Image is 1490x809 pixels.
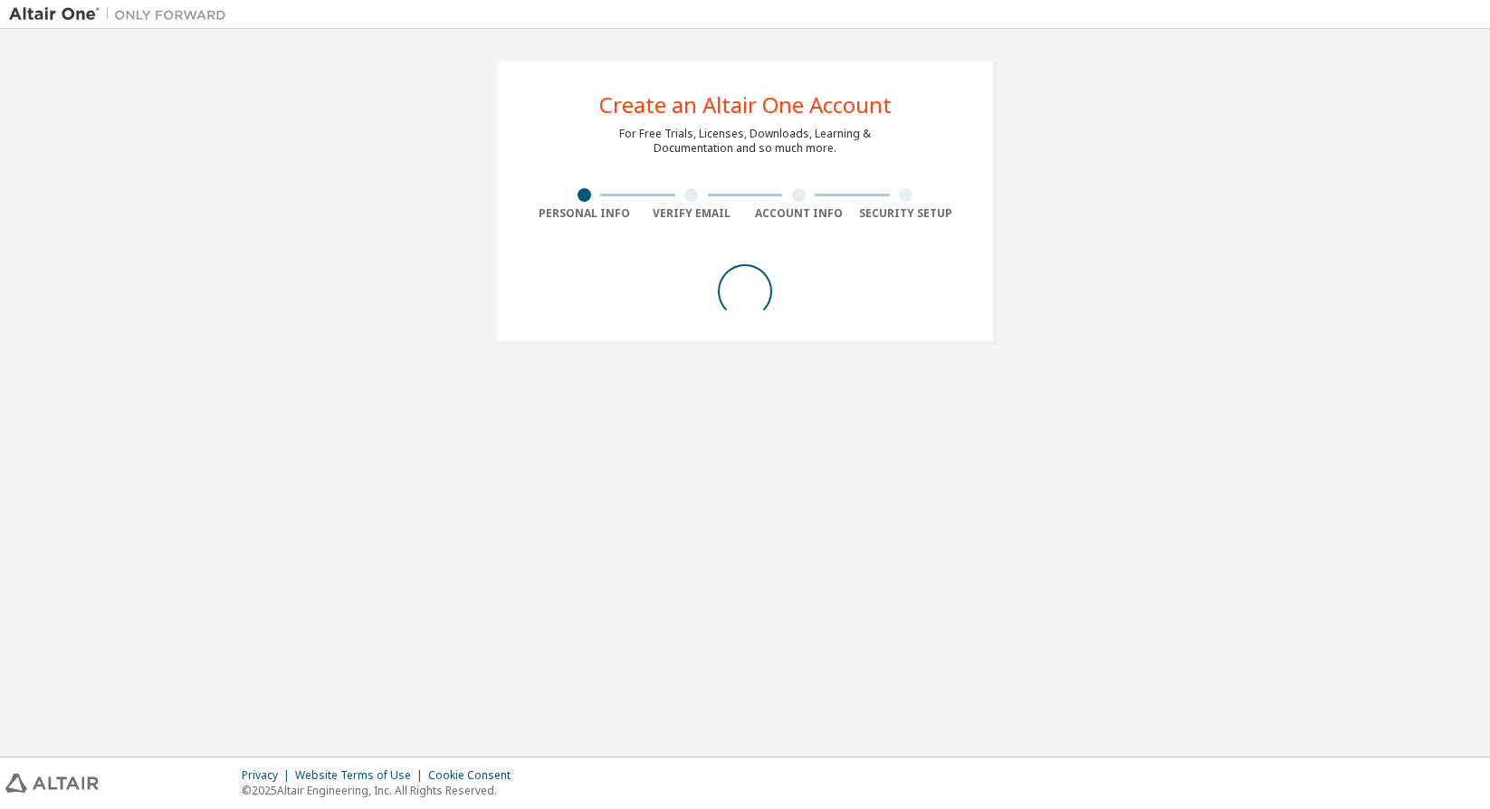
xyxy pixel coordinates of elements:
div: Verify Email [638,206,746,221]
p: © 2025 Altair Engineering, Inc. All Rights Reserved. [242,783,521,798]
div: Privacy [242,768,295,783]
div: Website Terms of Use [295,768,428,783]
div: For Free Trials, Licenses, Downloads, Learning & Documentation and so much more. [619,127,871,156]
div: Security Setup [853,206,960,221]
div: Personal Info [530,206,638,221]
div: Cookie Consent [428,768,521,783]
div: Create an Altair One Account [599,94,892,116]
img: Altair One [9,5,235,24]
div: Account Info [745,206,853,221]
img: altair_logo.svg [5,774,99,793]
